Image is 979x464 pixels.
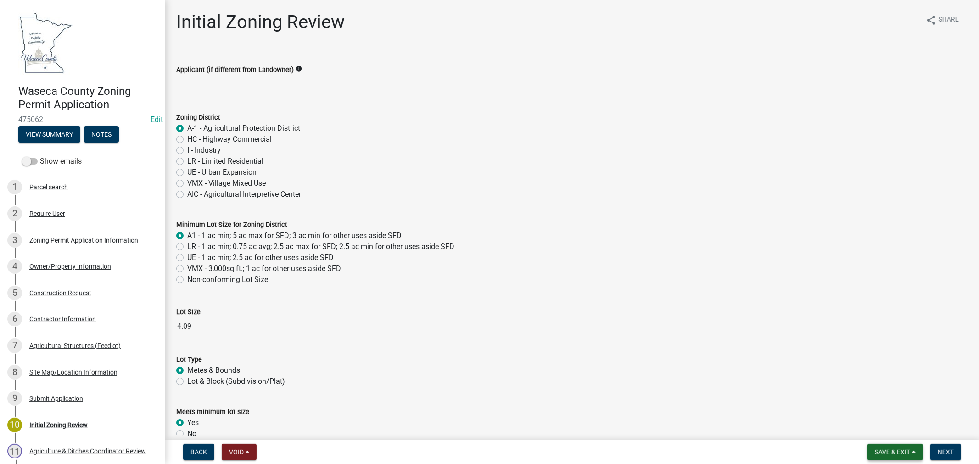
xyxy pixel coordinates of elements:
[18,126,80,143] button: View Summary
[7,391,22,406] div: 9
[176,309,201,315] label: Lot Size
[22,156,82,167] label: Show emails
[187,156,263,167] label: LR - Limited Residential
[151,115,163,124] a: Edit
[187,241,454,252] label: LR - 1 ac min; 0.75 ac avg; 2.5 ac max for SFD; 2.5 ac min for other uses aside SFD
[29,395,83,402] div: Submit Application
[7,365,22,380] div: 8
[187,428,196,439] label: No
[187,252,334,263] label: UE - 1 ac min; 2.5 ac for other uses aside SFD
[18,131,80,138] wm-modal-confirm: Summary
[29,290,91,296] div: Construction Request
[7,418,22,432] div: 10
[187,178,266,189] label: VMX - Village Mixed Use
[183,444,214,460] button: Back
[18,10,73,75] img: Waseca County, Minnesota
[29,422,88,428] div: Initial Zoning Review
[176,222,287,228] label: Minimum Lot Size for Zoning District
[918,11,966,29] button: shareShare
[84,126,119,143] button: Notes
[29,184,68,190] div: Parcel search
[7,312,22,326] div: 6
[7,180,22,194] div: 1
[939,15,959,26] span: Share
[176,409,249,415] label: Meets minimum lot size
[7,286,22,300] div: 5
[867,444,923,460] button: Save & Exit
[187,263,341,274] label: VMX - 3,000sq ft.; 1 ac for other uses aside SFD
[29,448,146,454] div: Agriculture & Ditches Coordinator Review
[187,189,301,200] label: AIC - Agricultural Interpretive Center
[84,131,119,138] wm-modal-confirm: Notes
[187,230,402,241] label: A1 - 1 ac min; 5 ac max for SFD; 3 ac min for other uses aside SFD
[29,316,96,322] div: Contractor Information
[187,365,240,376] label: Metes & Bounds
[926,15,937,26] i: share
[29,210,65,217] div: Require User
[187,134,272,145] label: HC - Highway Commercial
[7,444,22,458] div: 11
[7,338,22,353] div: 7
[29,369,117,376] div: Site Map/Location Information
[7,206,22,221] div: 2
[187,417,199,428] label: Yes
[938,448,954,456] span: Next
[187,376,285,387] label: Lot & Block (Subdivision/Plat)
[151,115,163,124] wm-modal-confirm: Edit Application Number
[187,167,257,178] label: UE - Urban Expansion
[229,448,244,456] span: Void
[222,444,257,460] button: Void
[176,357,202,363] label: Lot Type
[29,342,121,349] div: Agricultural Structures (Feedlot)
[296,66,302,72] i: info
[187,123,300,134] label: A-1 - Agricultural Protection District
[176,67,294,73] label: Applicant (if different from Landowner)
[875,448,910,456] span: Save & Exit
[930,444,961,460] button: Next
[190,448,207,456] span: Back
[187,145,221,156] label: I - Industry
[187,274,268,285] label: Non-conforming Lot Size
[29,237,138,243] div: Zoning Permit Application Information
[18,115,147,124] span: 475062
[7,233,22,248] div: 3
[7,259,22,274] div: 4
[176,11,345,33] h1: Initial Zoning Review
[176,115,220,121] label: Zoning District
[18,85,158,111] h4: Waseca County Zoning Permit Application
[29,263,111,270] div: Owner/Property Information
